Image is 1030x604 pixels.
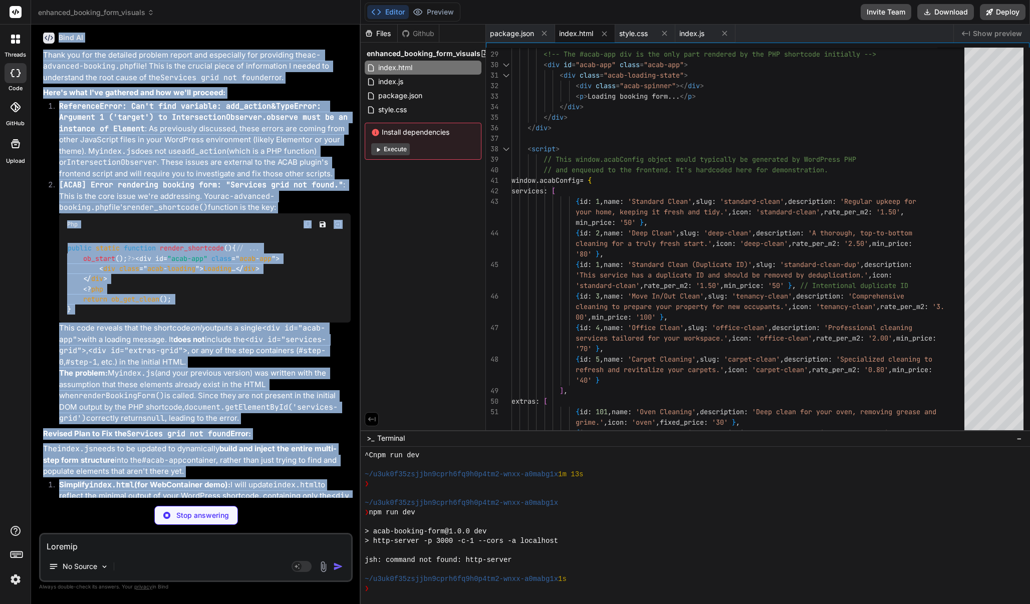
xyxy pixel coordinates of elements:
[788,239,792,248] span: ,
[43,50,351,84] p: Thank you for the detailed problem report and especially for providing the file! This is the cruc...
[720,281,724,290] span: ,
[580,197,588,206] span: id
[768,281,784,290] span: '50'
[792,281,796,290] span: ,
[768,323,772,332] span: ,
[67,243,280,315] code: { (); <div id=
[684,60,688,69] span: >
[756,228,800,237] span: description
[486,133,498,144] div: 37
[744,165,828,174] span: re for demonstration.
[692,92,696,101] span: >
[868,239,872,248] span: ,
[792,239,836,248] span: rate_per_m2
[568,102,580,111] span: div
[572,60,576,69] span: =
[708,291,724,300] span: slug
[499,144,512,154] div: Click to collapse the range.
[528,123,536,132] span: </
[740,239,788,248] span: 'deep-clean'
[544,165,744,174] span: // and enqueued to the frontend. It's hardcoded he
[9,84,23,93] label: code
[239,254,255,263] span: acab
[181,146,226,156] code: add_action
[679,29,704,39] span: index.js
[620,60,640,69] span: class
[596,260,600,269] span: 1
[900,207,904,216] span: ,
[832,197,836,206] span: :
[243,264,255,273] span: div
[532,144,556,153] span: script
[620,81,676,90] span: "acab-spinner"
[584,92,588,101] span: >
[788,281,792,290] span: }
[644,281,688,290] span: rate_per_m2
[540,176,580,185] span: acabConfig
[91,274,103,283] span: div
[808,228,912,237] span: 'A thorough, top-to-bottom
[772,260,776,269] span: :
[636,313,656,322] span: '100'
[556,144,560,153] span: >
[592,313,628,322] span: min_price
[486,112,498,123] div: 35
[564,71,576,80] span: div
[580,228,588,237] span: id
[398,29,439,39] div: Github
[973,29,1022,39] span: Show preview
[43,88,225,97] strong: Here's what I've gathered and how we'll proceed:
[688,323,704,332] span: slug
[67,220,78,228] span: Php
[511,176,536,185] span: window
[728,207,732,216] span: ,
[167,254,207,263] span: "acab-app"
[640,281,644,290] span: ,
[367,5,409,19] button: Editor
[696,281,720,290] span: '1.50'
[147,264,163,273] span: acab
[167,264,195,273] span: loading
[486,144,498,154] div: 38
[732,334,748,343] span: icon
[486,91,498,102] div: 33
[580,260,588,269] span: id
[486,102,498,112] div: 34
[712,239,716,248] span: ,
[564,113,568,122] span: >
[808,302,812,311] span: :
[732,291,792,300] span: 'tenancy-clean'
[684,323,688,332] span: ,
[59,101,352,133] strong: &
[604,260,620,269] span: name
[620,323,624,332] span: :
[91,284,103,293] span: php
[576,239,712,248] span: cleaning for a truly fresh start.'
[576,323,580,332] span: {
[576,249,592,258] span: '80'
[696,197,712,206] span: slug
[7,571,24,588] img: settings
[6,157,25,165] label: Upload
[59,101,352,134] code: TypeError: Argument 1 ('target') to IntersectionObserver.observe must be an instance of Element
[788,302,792,311] span: ,
[872,270,888,279] span: icon
[868,207,872,216] span: :
[236,244,260,253] span: // ...
[724,291,728,300] span: :
[203,264,231,273] span: Loading
[499,60,512,70] div: Click to collapse the range.
[588,291,592,300] span: :
[596,291,600,300] span: 3
[536,123,548,132] span: div
[864,260,908,269] span: description
[600,323,604,332] span: ,
[640,218,644,227] span: }
[824,207,868,216] span: rate_per_m2
[377,62,413,74] span: index.html
[576,81,580,90] span: <
[628,197,692,206] span: 'Standard Clean'
[548,123,552,132] span: >
[59,323,325,345] code: <div id="acab-app">
[588,197,592,206] span: :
